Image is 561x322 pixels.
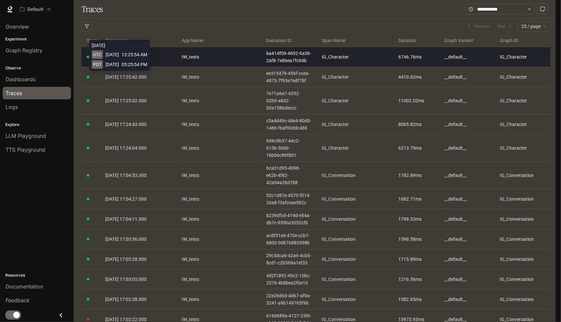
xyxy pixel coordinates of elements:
a: 1582.65ms [399,296,434,303]
a: IG_Character [322,121,388,128]
article: 1799.33 ms [399,215,434,223]
a: [DATE] 17:25:02.000 [105,97,171,104]
a: [DATE] 17:04:11.000 [105,215,171,223]
span: Duration [393,32,439,49]
a: IG_Conversation [500,215,545,223]
a: IG_Character [322,97,388,104]
a: IG_Conversation [500,276,545,283]
a: [DATE] 17:04:53.000 [105,172,171,179]
span: sync [540,6,545,12]
a: __default__ [445,195,490,203]
span: [DATE] [105,61,119,68]
article: 1682.71 ms [399,195,434,203]
a: 4410.62ms [399,73,434,81]
button: leftPrevious [465,22,492,30]
a: __default__ [445,215,490,223]
a: [DATE] 17:02:38.000 [105,296,171,303]
span: [DATE] 17:04:53.000 [105,173,147,178]
a: IW_tests [182,215,256,223]
a: 6213.79ms [399,144,434,152]
a: IG_Conversation [500,235,545,243]
article: 1782.89 ms [399,172,434,179]
span: [DATE] 17:04:27.000 [105,196,147,202]
a: __default__ [445,53,490,61]
span: [DATE] 17:25:42.000 [105,74,147,80]
a: IW_tests [182,97,256,104]
a: IG_Conversation [500,195,545,203]
a: IG_Character [322,144,388,152]
a: 1682.71ms [399,195,434,203]
a: 1799.33ms [399,215,434,223]
a: IG_Character [322,53,388,61]
a: IG_Conversation [322,296,388,303]
a: [DATE] 17:04:27.000 [105,195,171,203]
span: 05:25:54 PM [122,61,147,68]
a: 52c1d87e-4570-f014-26a8-f3afceae582c [266,192,311,206]
a: [DATE] 17:03:28.000 [105,256,171,263]
article: 1598.58 ms [399,235,434,243]
span: [DATE] 17:02:22.000 [105,317,147,322]
a: IW_tests [182,195,256,203]
a: IG_Character [500,144,545,152]
a: __default__ [445,235,490,243]
a: [DATE] 17:25:42.000 [105,73,171,81]
span: Graph ID [495,32,550,49]
a: IW_tests [182,53,256,61]
a: __default__ [445,256,490,263]
span: UTC [92,50,103,59]
button: All workspaces [17,3,54,16]
a: 11002.02ms [399,97,434,104]
span: Span Name [316,32,393,49]
span: 12:25:54 AM [122,51,147,58]
span: PDT [92,60,103,69]
a: IW_tests [182,121,256,128]
a: 22e26d6d-4d67-af9a-3241-a9b149765f9b [266,292,311,307]
a: IG_Conversation [322,195,388,203]
a: [DATE] 17:24:04.000 [105,144,171,152]
article: 1216.56 ms [399,276,434,283]
a: 8065.82ms [399,121,434,128]
a: 4d2f1892-49c2-10bc-2576-4b8bea2f0e10 [266,272,311,286]
a: __default__ [445,97,490,104]
a: IW_tests [182,256,256,263]
a: __default__ [445,296,490,303]
a: IW_tests [182,144,256,152]
article: __default__ [445,73,490,81]
a: 6746.76ms [399,53,434,61]
a: IG_Character [500,53,545,61]
a: IG_Conversation [500,172,545,179]
a: IG_Character [500,121,545,128]
a: IG_Character [500,73,545,81]
span: [DATE] 17:03:05.000 [105,277,147,282]
a: IW_tests [182,276,256,283]
a: 1598.58ms [399,235,434,243]
a: IW_tests [182,296,256,303]
a: IW_tests [182,73,256,81]
a: __default__ [445,144,490,152]
span: [DATE] 17:03:28.000 [105,257,147,262]
a: 29c5dca6-42a9-4cb5-8cd1-c2b569a1ef33 [266,252,311,266]
a: 1715.89ms [399,256,434,263]
a: IG_Conversation [500,296,545,303]
a: ba414f09-4692-6a36-2af8-7e86ea7fc04b [266,50,311,64]
span: [DATE] 17:24:43.000 [105,122,147,127]
button: Nextright [495,22,515,30]
a: IG_Character [500,97,545,104]
article: 1715.89 ms [399,256,434,263]
a: 1216.56ms [399,276,434,283]
a: IG_Conversation [500,256,545,263]
a: [DATE] 17:03:05.000 [105,276,171,283]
